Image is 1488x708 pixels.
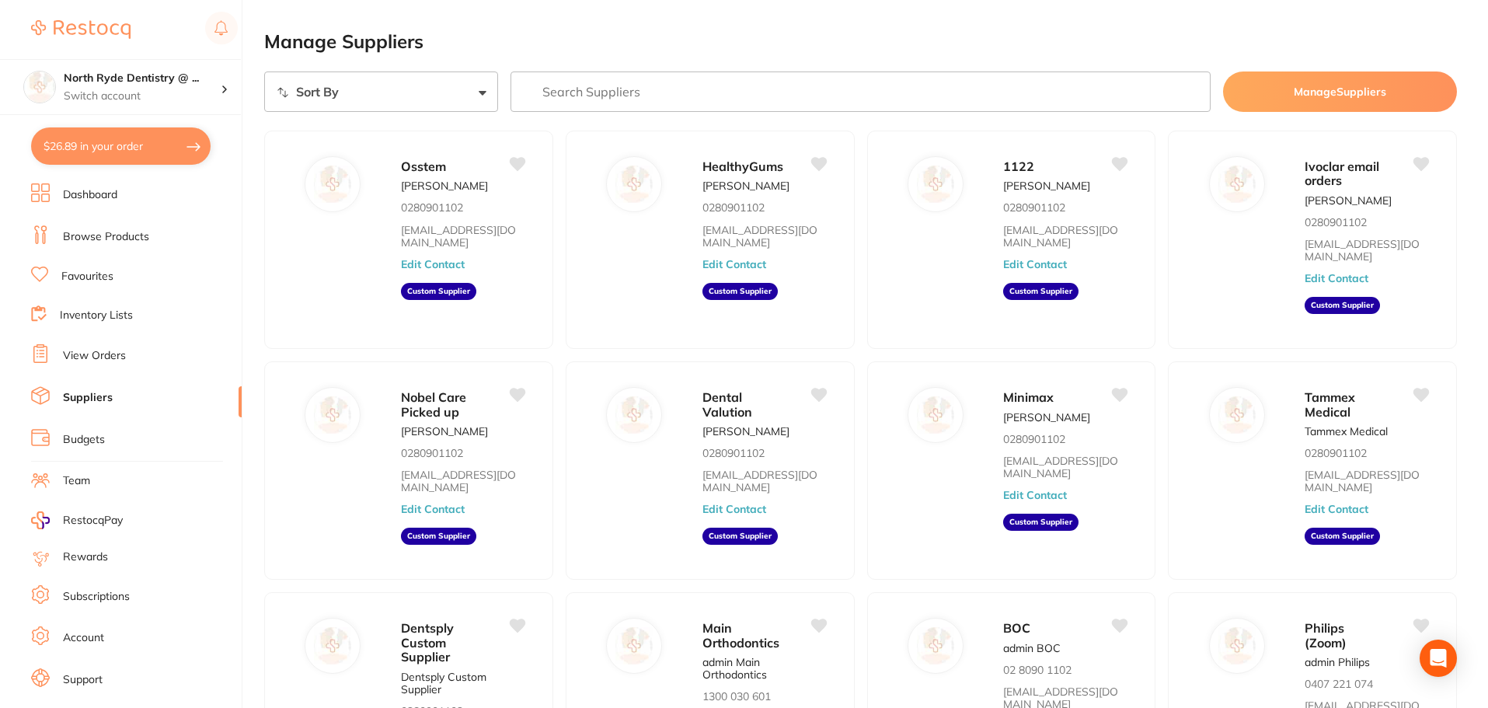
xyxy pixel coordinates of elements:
img: Dentsply Custom Supplier [315,628,352,665]
button: Edit Contact [702,258,766,270]
input: Search Suppliers [511,71,1211,112]
p: 0407 221 074 [1305,678,1373,690]
span: Philips (Zoom) [1305,620,1347,650]
p: Switch account [64,89,221,104]
a: [EMAIL_ADDRESS][DOMAIN_NAME] [1305,238,1428,263]
span: Minimax [1003,389,1054,405]
a: Rewards [63,549,108,565]
a: Inventory Lists [60,308,133,323]
a: Restocq Logo [31,12,131,47]
aside: Custom Supplier [1305,297,1380,314]
button: Edit Contact [401,503,465,515]
a: Browse Products [63,229,149,245]
p: [PERSON_NAME] [401,425,488,438]
span: Dentsply Custom Supplier [401,620,454,664]
p: 0280901102 [401,447,463,459]
p: Tammex Medical [1305,425,1388,438]
a: [EMAIL_ADDRESS][DOMAIN_NAME] [1003,455,1127,480]
button: Edit Contact [401,258,465,270]
img: Dental Valution [615,396,653,434]
button: Edit Contact [702,503,766,515]
p: 0280901102 [1305,447,1367,459]
a: Favourites [61,269,113,284]
p: 0280901102 [702,447,765,459]
a: Suppliers [63,390,113,406]
img: RestocqPay [31,511,50,529]
div: Open Intercom Messenger [1420,640,1457,677]
a: [EMAIL_ADDRESS][DOMAIN_NAME] [1003,224,1127,249]
span: 1122 [1003,159,1034,174]
h4: North Ryde Dentistry @ Macquarie Park [64,71,221,86]
button: ManageSuppliers [1223,71,1457,112]
p: [PERSON_NAME] [1305,194,1392,207]
span: Ivoclar email orders [1305,159,1379,188]
p: 0280901102 [1003,201,1065,214]
span: RestocqPay [63,513,123,528]
p: admin Main Orthodontics [702,656,826,681]
p: admin Philips [1305,656,1370,668]
a: RestocqPay [31,511,123,529]
aside: Custom Supplier [702,283,778,300]
img: Minimax [917,396,954,434]
p: 0280901102 [1003,433,1065,445]
p: [PERSON_NAME] [702,180,789,192]
p: 02 8090 1102 [1003,664,1072,676]
img: Nobel Care Picked up [315,396,352,434]
a: [EMAIL_ADDRESS][DOMAIN_NAME] [401,469,524,494]
span: Tammex Medical [1305,389,1355,419]
button: Edit Contact [1003,258,1067,270]
img: North Ryde Dentistry @ Macquarie Park [24,71,55,103]
span: Dental Valution [702,389,752,419]
a: [EMAIL_ADDRESS][DOMAIN_NAME] [702,224,826,249]
aside: Custom Supplier [401,283,476,300]
p: 0280901102 [401,201,463,214]
p: admin BOC [1003,642,1061,654]
a: Budgets [63,432,105,448]
img: BOC [917,628,954,665]
button: $26.89 in your order [31,127,211,165]
span: Nobel Care Picked up [401,389,466,419]
p: [PERSON_NAME] [1003,411,1090,424]
a: [EMAIL_ADDRESS][DOMAIN_NAME] [1305,469,1428,494]
span: BOC [1003,620,1030,636]
h2: Manage Suppliers [264,31,1457,53]
aside: Custom Supplier [401,528,476,545]
aside: Custom Supplier [1305,528,1380,545]
img: 1122 [917,166,954,203]
a: Subscriptions [63,589,130,605]
span: Main Orthodontics [702,620,779,650]
span: Osstem [401,159,446,174]
a: Dashboard [63,187,117,203]
a: Support [63,672,103,688]
p: [PERSON_NAME] [1003,180,1090,192]
img: Restocq Logo [31,20,131,39]
img: HealthyGums [615,166,653,203]
aside: Custom Supplier [1003,283,1079,300]
a: View Orders [63,348,126,364]
p: 1300 030 601 [702,690,771,703]
button: Edit Contact [1305,272,1368,284]
a: [EMAIL_ADDRESS][DOMAIN_NAME] [702,469,826,494]
img: Main Orthodontics [615,628,653,665]
img: Osstem [315,166,352,203]
button: Edit Contact [1305,503,1368,515]
p: [PERSON_NAME] [702,425,789,438]
aside: Custom Supplier [702,528,778,545]
a: Team [63,473,90,489]
p: 0280901102 [702,201,765,214]
img: Tammex Medical [1218,396,1256,434]
p: [PERSON_NAME] [401,180,488,192]
aside: Custom Supplier [1003,514,1079,531]
p: 0280901102 [1305,216,1367,228]
img: Philips (Zoom) [1218,628,1256,665]
a: Account [63,630,104,646]
img: Ivoclar email orders [1218,166,1256,203]
button: Edit Contact [1003,489,1067,501]
a: [EMAIL_ADDRESS][DOMAIN_NAME] [401,224,524,249]
p: Dentsply Custom Supplier [401,671,524,696]
span: HealthyGums [702,159,783,174]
